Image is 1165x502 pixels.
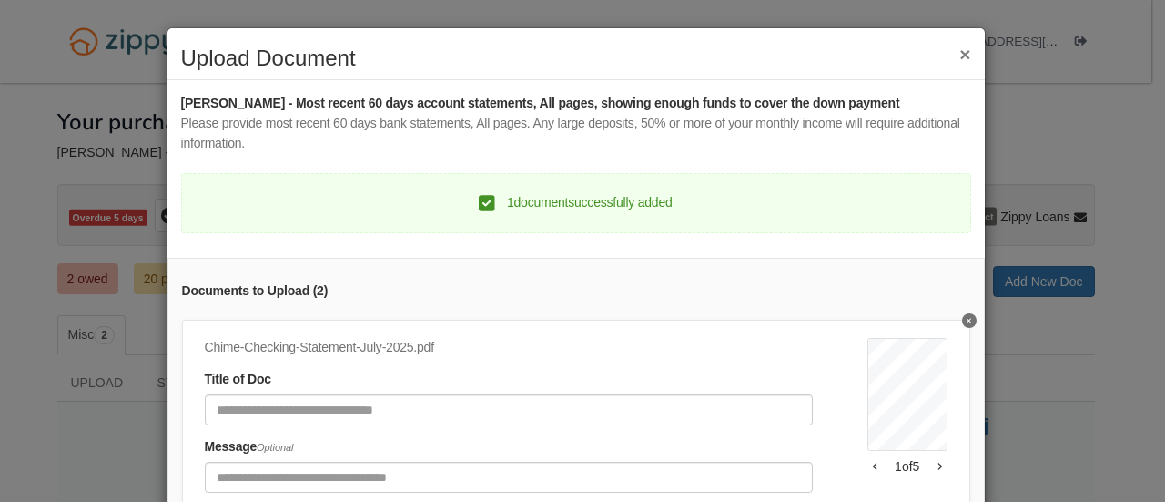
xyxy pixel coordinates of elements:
div: [PERSON_NAME] - Most recent 60 days account statements, All pages, showing enough funds to cover ... [181,94,971,114]
div: Chime-Checking-Statement-July-2025.pdf [205,338,814,358]
span: Optional [257,442,293,453]
div: 1 of 5 [867,457,947,476]
input: Include any comments on this document [205,462,814,493]
div: 1 document successfully added [479,193,672,213]
div: Please provide most recent 60 days bank statements, All pages. Any large deposits, 50% or more of... [181,114,971,154]
div: Documents to Upload ( 2 ) [182,282,970,302]
button: × [959,45,970,64]
input: Document Title [205,394,814,425]
label: Message [205,437,294,457]
h2: Upload Document [181,46,971,70]
button: Delete undefined [962,313,977,328]
label: Title of Doc [205,370,271,390]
